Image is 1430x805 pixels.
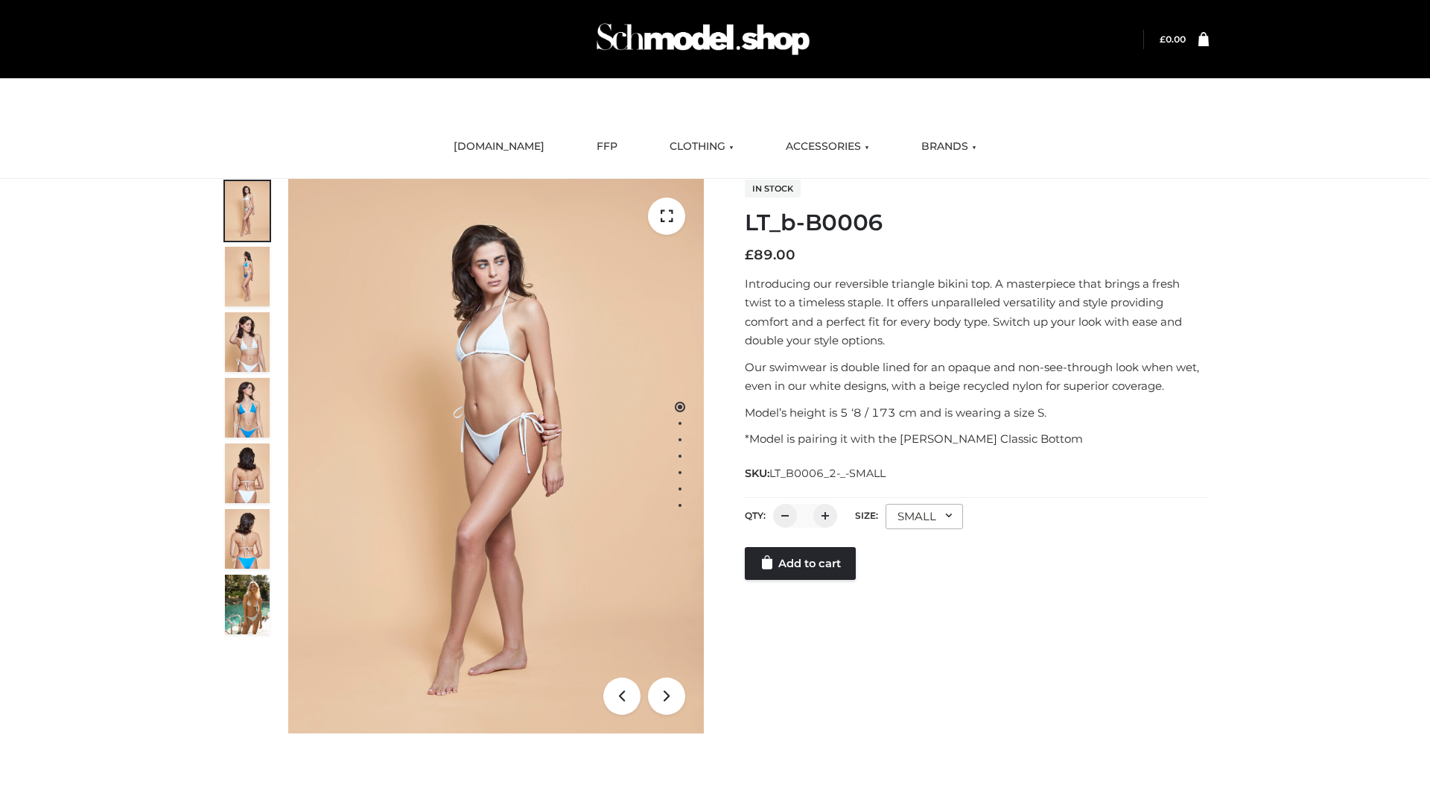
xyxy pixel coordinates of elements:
img: ArielClassicBikiniTop_CloudNine_AzureSky_OW114ECO_3-scaled.jpg [225,312,270,372]
a: Add to cart [745,547,856,580]
a: BRANDS [910,130,988,163]
bdi: 0.00 [1160,34,1186,45]
p: Introducing our reversible triangle bikini top. A masterpiece that brings a fresh twist to a time... [745,274,1209,350]
label: Size: [855,510,878,521]
p: *Model is pairing it with the [PERSON_NAME] Classic Bottom [745,429,1209,449]
img: Schmodel Admin 964 [591,10,815,69]
a: [DOMAIN_NAME] [442,130,556,163]
img: ArielClassicBikiniTop_CloudNine_AzureSky_OW114ECO_2-scaled.jpg [225,247,270,306]
span: £ [1160,34,1166,45]
img: ArielClassicBikiniTop_CloudNine_AzureSky_OW114ECO_1-scaled.jpg [225,181,270,241]
p: Our swimwear is double lined for an opaque and non-see-through look when wet, even in our white d... [745,358,1209,396]
a: FFP [585,130,629,163]
img: Arieltop_CloudNine_AzureSky2.jpg [225,575,270,634]
a: CLOTHING [658,130,745,163]
img: ArielClassicBikiniTop_CloudNine_AzureSky_OW114ECO_8-scaled.jpg [225,509,270,569]
p: Model’s height is 5 ‘8 / 173 cm and is wearing a size S. [745,403,1209,423]
bdi: 89.00 [745,247,795,263]
img: ArielClassicBikiniTop_CloudNine_AzureSky_OW114ECO_1 [288,179,704,733]
div: SMALL [886,504,963,529]
span: £ [745,247,754,263]
a: £0.00 [1160,34,1186,45]
span: SKU: [745,464,887,482]
img: ArielClassicBikiniTop_CloudNine_AzureSky_OW114ECO_4-scaled.jpg [225,378,270,438]
label: QTY: [745,510,766,521]
img: ArielClassicBikiniTop_CloudNine_AzureSky_OW114ECO_7-scaled.jpg [225,443,270,503]
a: ACCESSORIES [775,130,880,163]
h1: LT_b-B0006 [745,209,1209,236]
span: LT_B0006_2-_-SMALL [769,467,886,480]
span: In stock [745,180,801,198]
